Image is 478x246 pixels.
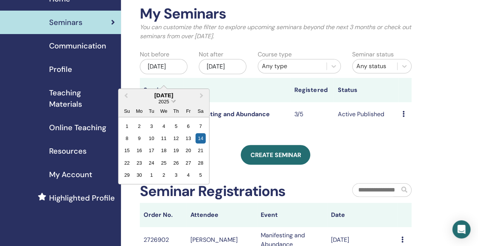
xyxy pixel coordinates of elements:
div: Tu [146,106,156,116]
div: Choose Wednesday, June 11th, 2025 [159,133,169,143]
div: Choose Sunday, June 29th, 2025 [122,170,132,180]
div: Choose Thursday, June 5th, 2025 [171,121,181,131]
div: Choose Monday, June 16th, 2025 [134,145,144,156]
td: 3/5 [291,102,334,127]
div: [DATE] [140,59,187,74]
div: Choose Monday, June 30th, 2025 [134,170,144,180]
div: Choose Tuesday, July 1st, 2025 [146,170,156,180]
div: Choose Friday, June 13th, 2025 [183,133,193,143]
div: Choose Sunday, June 22nd, 2025 [122,158,132,168]
button: Next Month [196,90,208,102]
div: We [159,106,169,116]
div: Choose Tuesday, June 10th, 2025 [146,133,156,143]
div: Choose Wednesday, July 2nd, 2025 [159,170,169,180]
div: Fr [183,106,193,116]
a: Manifesting and Abundance [187,110,270,118]
div: Choose Monday, June 23rd, 2025 [134,158,144,168]
div: Choose Saturday, June 21st, 2025 [195,145,206,156]
div: [DATE] [118,92,209,98]
div: Choose Thursday, June 26th, 2025 [171,158,181,168]
label: Course type [258,50,292,59]
div: Su [122,106,132,116]
div: Any type [262,62,323,71]
span: 2025 [158,99,169,104]
th: Attendee [187,203,257,227]
span: My Account [49,169,92,180]
td: Active Published [334,102,398,127]
div: Sa [195,106,206,116]
label: Not after [199,50,223,59]
th: Order No. [140,203,187,227]
div: Choose Monday, June 2nd, 2025 [134,121,144,131]
div: Choose Tuesday, June 24th, 2025 [146,158,156,168]
div: Th [171,106,181,116]
div: Choose Friday, July 4th, 2025 [183,170,193,180]
div: Choose Tuesday, June 3rd, 2025 [146,121,156,131]
div: Choose Saturday, June 28th, 2025 [195,158,206,168]
div: Choose Saturday, June 14th, 2025 [195,133,206,143]
div: Choose Wednesday, June 4th, 2025 [159,121,169,131]
div: Choose Date [118,89,209,184]
span: Resources [49,145,87,157]
div: Choose Friday, June 27th, 2025 [183,158,193,168]
div: Choose Tuesday, June 17th, 2025 [146,145,156,156]
th: Registered [291,78,334,102]
span: Highlighted Profile [49,192,115,204]
th: Seminar [140,78,183,102]
div: Choose Friday, June 20th, 2025 [183,145,193,156]
button: Previous Month [119,90,131,102]
div: Choose Saturday, July 5th, 2025 [195,170,206,180]
div: [DATE] [199,59,246,74]
th: Event [257,203,327,227]
div: Choose Thursday, June 12th, 2025 [171,133,181,143]
span: Create seminar [250,151,301,159]
span: Online Teaching [49,122,106,133]
div: Choose Saturday, June 7th, 2025 [195,121,206,131]
div: Choose Thursday, June 19th, 2025 [171,145,181,156]
span: Communication [49,40,106,51]
div: Month June, 2025 [121,120,207,181]
div: Open Intercom Messenger [452,220,470,238]
a: Create seminar [241,145,310,165]
label: Not before [140,50,169,59]
div: Choose Friday, June 6th, 2025 [183,121,193,131]
div: Choose Thursday, July 3rd, 2025 [171,170,181,180]
div: Choose Sunday, June 15th, 2025 [122,145,132,156]
span: Seminars [49,17,82,28]
div: Choose Wednesday, June 25th, 2025 [159,158,169,168]
div: Choose Wednesday, June 18th, 2025 [159,145,169,156]
div: Choose Sunday, June 1st, 2025 [122,121,132,131]
div: Choose Sunday, June 8th, 2025 [122,133,132,143]
div: Mo [134,106,144,116]
span: Profile [49,64,72,75]
span: Teaching Materials [49,87,115,110]
th: Date [327,203,398,227]
p: You can customize the filter to explore upcoming seminars beyond the next 3 months or check out s... [140,23,411,41]
h2: Seminar Registrations [140,183,285,200]
label: Seminar status [352,50,394,59]
h2: My Seminars [140,5,411,23]
div: Choose Monday, June 9th, 2025 [134,133,144,143]
div: Any status [356,62,393,71]
th: Status [334,78,398,102]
